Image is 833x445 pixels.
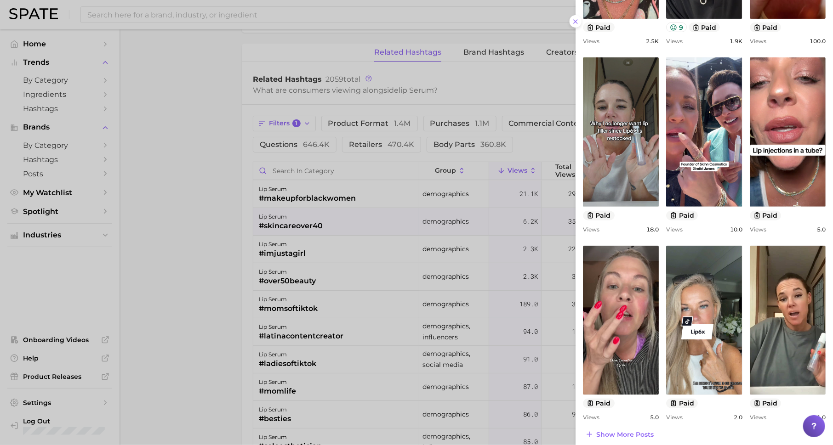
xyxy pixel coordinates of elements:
[730,226,742,233] span: 10.0
[750,211,782,220] button: paid
[666,38,683,45] span: Views
[817,414,826,421] span: 1.0
[650,414,659,421] span: 5.0
[666,399,698,408] button: paid
[646,38,659,45] span: 2.5k
[750,23,782,32] button: paid
[666,23,687,32] button: 9
[750,414,766,421] span: Views
[750,38,766,45] span: Views
[583,23,615,32] button: paid
[666,211,698,220] button: paid
[583,414,599,421] span: Views
[817,226,826,233] span: 5.0
[583,428,656,441] button: Show more posts
[689,23,720,32] button: paid
[810,38,826,45] span: 100.0
[583,399,615,408] button: paid
[583,211,615,220] button: paid
[596,431,654,439] span: Show more posts
[666,414,683,421] span: Views
[646,226,659,233] span: 18.0
[583,226,599,233] span: Views
[666,226,683,233] span: Views
[750,399,782,408] button: paid
[730,38,742,45] span: 1.9k
[734,414,742,421] span: 2.0
[583,38,599,45] span: Views
[750,226,766,233] span: Views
